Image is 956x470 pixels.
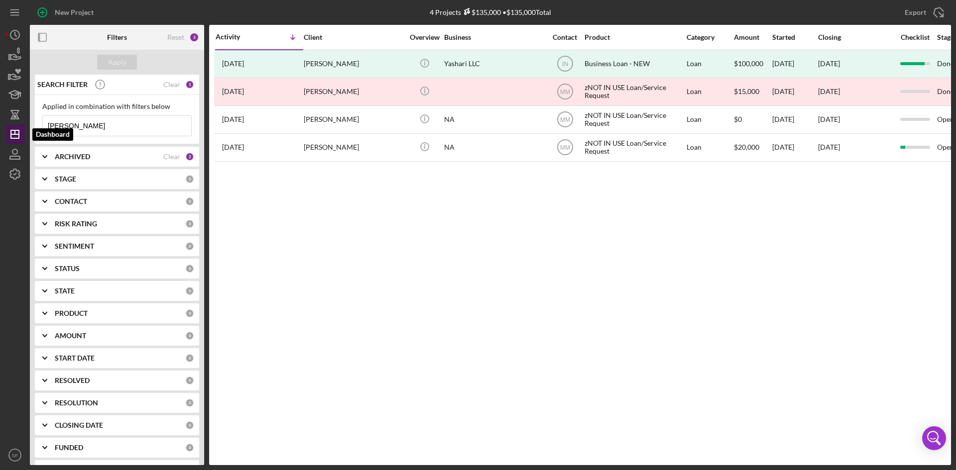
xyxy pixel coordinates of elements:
div: Product [585,33,684,41]
div: 0 [185,264,194,273]
div: [PERSON_NAME] [304,106,403,133]
div: New Project [55,2,94,22]
div: [DATE] [772,79,817,105]
text: MM [560,89,570,95]
div: Clear [163,153,180,161]
span: $20,000 [734,143,759,151]
button: SF [5,445,25,465]
div: NA [444,134,544,161]
div: 0 [185,197,194,206]
b: PRODUCT [55,309,88,317]
div: 0 [185,398,194,407]
div: Clear [163,81,180,89]
button: New Project [30,2,104,22]
div: Business [444,33,544,41]
div: Loan [687,106,733,133]
div: [PERSON_NAME] [304,134,403,161]
div: [DATE] [772,51,817,77]
div: Contact [546,33,584,41]
div: Started [772,33,817,41]
div: 0 [185,242,194,251]
text: MM [560,144,570,151]
div: Amount [734,33,771,41]
div: 1 [185,80,194,89]
span: $0 [734,115,742,123]
button: Export [895,2,951,22]
div: Applied in combination with filters below [42,102,192,110]
div: Reset [167,33,184,41]
button: Apply [97,55,137,70]
b: STAGE [55,175,76,183]
div: Client [304,33,403,41]
div: 3 [189,32,199,42]
div: [DATE] [772,134,817,161]
text: MM [560,116,570,123]
b: FUNDED [55,444,83,452]
div: $135,000 [461,8,501,16]
b: RISK RATING [55,220,97,228]
time: [DATE] [818,87,840,95]
b: STATE [55,287,75,295]
time: 2023-09-22 16:25 [222,88,244,95]
div: 0 [185,376,194,385]
div: zNOT IN USE Loan/Service Request [585,106,684,133]
b: SENTIMENT [55,242,94,250]
b: ARCHIVED [55,153,90,161]
b: STATUS [55,265,80,273]
b: CLOSING DATE [55,421,103,429]
b: RESOLVED [55,376,90,384]
b: AMOUNT [55,332,86,340]
div: Loan [687,134,733,161]
div: $100,000 [734,51,771,77]
div: Export [905,2,926,22]
div: 4 Projects • $135,000 Total [430,8,551,16]
time: 2022-06-28 23:37 [222,115,244,123]
div: [PERSON_NAME] [304,79,403,105]
div: Overview [406,33,443,41]
div: 0 [185,286,194,295]
div: Loan [687,79,733,105]
div: Category [687,33,733,41]
div: zNOT IN USE Loan/Service Request [585,79,684,105]
div: Open Intercom Messenger [922,426,946,450]
time: 2022-06-06 18:14 [222,143,244,151]
div: zNOT IN USE Loan/Service Request [585,134,684,161]
div: 0 [185,421,194,430]
div: Activity [216,33,259,41]
div: Loan [687,51,733,77]
text: IN [562,61,568,68]
div: 0 [185,175,194,184]
time: [DATE] [818,143,840,151]
div: Closing [818,33,893,41]
time: [DATE] [818,115,840,123]
b: START DATE [55,354,95,362]
div: $15,000 [734,79,771,105]
div: Apply [108,55,126,70]
div: NA [444,106,544,133]
div: [DATE] [772,106,817,133]
div: 0 [185,219,194,228]
div: Business Loan - NEW [585,51,684,77]
text: SF [12,453,18,458]
div: 0 [185,331,194,340]
time: 2024-10-07 20:39 [222,60,244,68]
div: [DATE] [818,60,840,68]
div: 2 [185,152,194,161]
div: 0 [185,443,194,452]
div: Checklist [894,33,936,41]
div: 0 [185,309,194,318]
b: RESOLUTION [55,399,98,407]
div: 0 [185,354,194,363]
b: Filters [107,33,127,41]
b: SEARCH FILTER [37,81,88,89]
b: CONTACT [55,197,87,205]
div: [PERSON_NAME] [304,51,403,77]
div: Yashari LLC [444,51,544,77]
